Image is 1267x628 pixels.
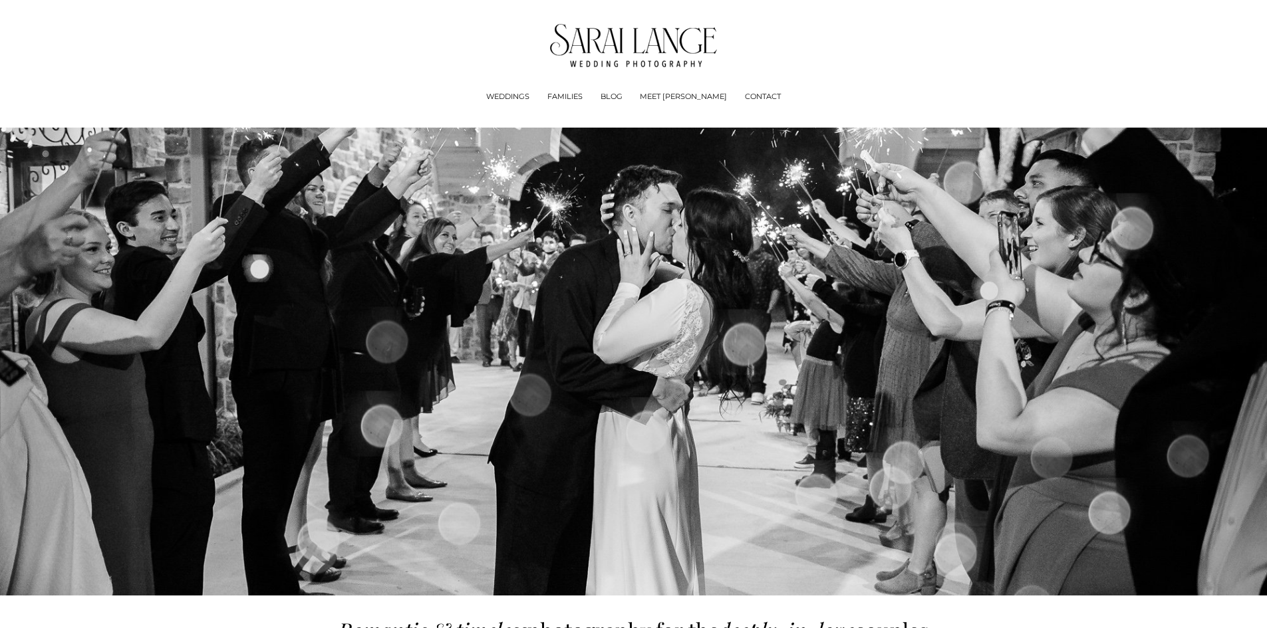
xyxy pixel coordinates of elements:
[745,90,781,103] a: CONTACT
[486,90,529,103] a: folder dropdown
[486,91,529,103] span: WEDDINGS
[547,90,583,103] a: FAMILIES
[601,90,623,103] a: BLOG
[640,90,727,103] a: MEET [PERSON_NAME]
[550,24,717,67] img: Tennessee Wedding Photographer - Sarai Lange Photography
